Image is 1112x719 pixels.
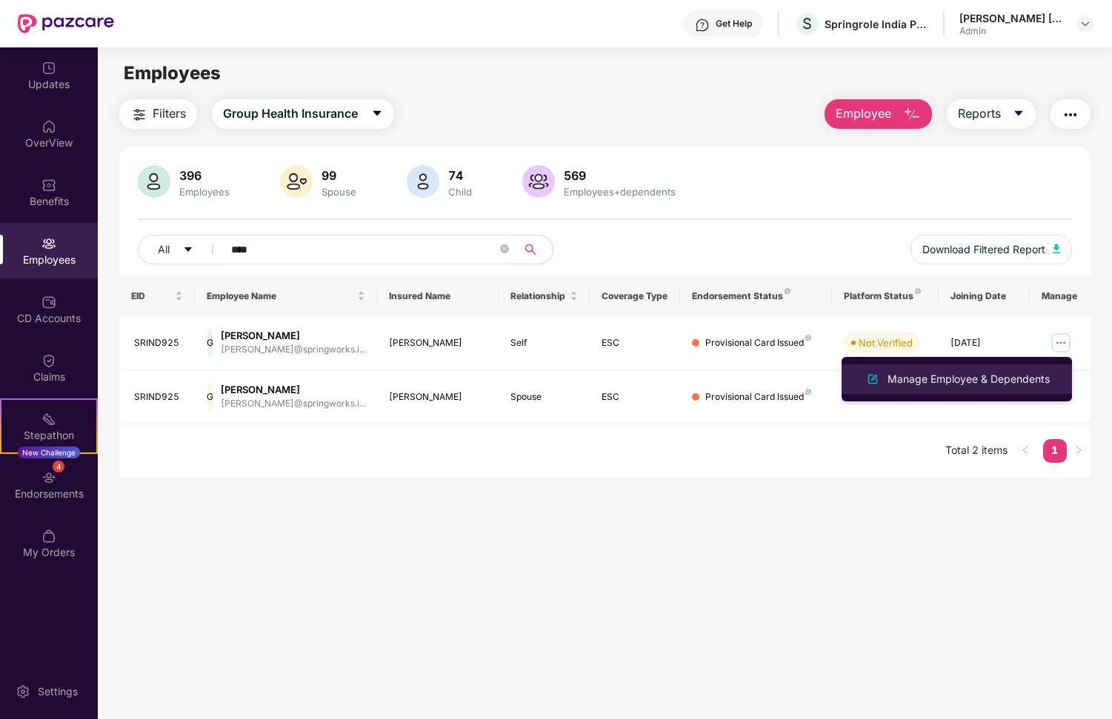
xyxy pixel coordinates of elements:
button: Download Filtered Report [910,235,1072,264]
div: Provisional Card Issued [705,390,811,404]
div: Spouse [510,390,578,404]
span: close-circle [500,243,509,257]
img: svg+xml;base64,PHN2ZyB4bWxucz0iaHR0cDovL3d3dy53My5vcmcvMjAwMC9zdmciIHhtbG5zOnhsaW5rPSJodHRwOi8vd3... [522,165,555,198]
div: [PERSON_NAME] [389,390,487,404]
img: svg+xml;base64,PHN2ZyB4bWxucz0iaHR0cDovL3d3dy53My5vcmcvMjAwMC9zdmciIHdpZHRoPSI4IiBoZWlnaHQ9IjgiIH... [915,288,921,294]
button: left [1013,439,1037,463]
span: Relationship [510,290,567,302]
div: Employees+dependents [561,186,679,198]
img: svg+xml;base64,PHN2ZyB4bWxucz0iaHR0cDovL3d3dy53My5vcmcvMjAwMC9zdmciIHhtbG5zOnhsaW5rPSJodHRwOi8vd3... [903,106,921,124]
img: svg+xml;base64,PHN2ZyBpZD0iSG9tZSIgeG1sbnM9Imh0dHA6Ly93d3cudzMub3JnLzIwMDAvc3ZnIiB3aWR0aD0iMjAiIG... [41,119,56,134]
img: svg+xml;base64,PHN2ZyBpZD0iRW1wbG95ZWVzIiB4bWxucz0iaHR0cDovL3d3dy53My5vcmcvMjAwMC9zdmciIHdpZHRoPS... [41,236,56,251]
div: Admin [959,25,1063,37]
button: Employee [825,99,932,129]
div: Spouse [319,186,359,198]
div: [PERSON_NAME]@springworks.i... [221,343,366,357]
span: Employees [124,62,221,84]
button: Group Health Insurancecaret-down [212,99,394,129]
div: G [207,328,213,358]
img: manageButton [1049,331,1073,355]
button: right [1067,439,1091,463]
div: 74 [445,168,475,183]
span: caret-down [371,107,383,121]
button: Allcaret-down [138,235,228,264]
th: Relationship [499,276,590,316]
span: caret-down [1013,107,1025,121]
img: svg+xml;base64,PHN2ZyBpZD0iU2V0dGluZy0yMHgyMCIgeG1sbnM9Imh0dHA6Ly93d3cudzMub3JnLzIwMDAvc3ZnIiB3aW... [16,684,30,699]
div: 569 [561,168,679,183]
span: All [158,241,170,258]
span: Reports [958,104,1001,123]
span: Employee [836,104,891,123]
div: Manage Employee & Dependents [885,371,1053,387]
span: search [516,244,545,255]
div: Child [445,186,475,198]
img: svg+xml;base64,PHN2ZyB4bWxucz0iaHR0cDovL3d3dy53My5vcmcvMjAwMC9zdmciIHdpZHRoPSIyNCIgaGVpZ2h0PSIyNC... [130,106,148,124]
div: SRIND925 [134,390,183,404]
img: svg+xml;base64,PHN2ZyBpZD0iQmVuZWZpdHMiIHhtbG5zPSJodHRwOi8vd3d3LnczLm9yZy8yMDAwL3N2ZyIgd2lkdGg9Ij... [41,178,56,193]
div: Not Verified [859,335,913,350]
button: search [516,235,553,264]
img: svg+xml;base64,PHN2ZyB4bWxucz0iaHR0cDovL3d3dy53My5vcmcvMjAwMC9zdmciIHhtbG5zOnhsaW5rPSJodHRwOi8vd3... [864,370,882,388]
div: Stepathon [1,428,96,443]
img: svg+xml;base64,PHN2ZyBpZD0iSGVscC0zMngzMiIgeG1sbnM9Imh0dHA6Ly93d3cudzMub3JnLzIwMDAvc3ZnIiB3aWR0aD... [695,18,710,33]
img: svg+xml;base64,PHN2ZyB4bWxucz0iaHR0cDovL3d3dy53My5vcmcvMjAwMC9zdmciIHdpZHRoPSIyMSIgaGVpZ2h0PSIyMC... [41,412,56,427]
div: Springrole India Private Limited [825,17,928,31]
img: svg+xml;base64,PHN2ZyBpZD0iQ0RfQWNjb3VudHMiIGRhdGEtbmFtZT0iQ0QgQWNjb3VudHMiIHhtbG5zPSJodHRwOi8vd3... [41,295,56,310]
div: [PERSON_NAME]@springworks.i... [221,397,366,411]
th: Employee Name [195,276,377,316]
th: EID [119,276,195,316]
div: ESC [602,336,669,350]
div: 4 [53,461,64,472]
div: Get Help [716,18,752,30]
span: Employee Name [207,290,354,302]
img: svg+xml;base64,PHN2ZyBpZD0iRW5kb3JzZW1lbnRzIiB4bWxucz0iaHR0cDovL3d3dy53My5vcmcvMjAwMC9zdmciIHdpZH... [41,470,56,485]
th: Joining Date [939,276,1030,316]
span: right [1074,446,1083,455]
li: 1 [1043,439,1067,463]
div: New Challenge [18,447,80,458]
img: svg+xml;base64,PHN2ZyB4bWxucz0iaHR0cDovL3d3dy53My5vcmcvMjAwMC9zdmciIHhtbG5zOnhsaW5rPSJodHRwOi8vd3... [407,165,439,198]
span: Group Health Insurance [223,104,358,123]
th: Insured Name [377,276,499,316]
td: - [832,370,938,424]
button: Reportscaret-down [947,99,1036,129]
th: Coverage Type [590,276,681,316]
div: Provisional Card Issued [705,336,811,350]
span: left [1021,446,1030,455]
div: Self [510,336,578,350]
span: S [802,15,812,33]
button: Filters [119,99,197,129]
img: svg+xml;base64,PHN2ZyB4bWxucz0iaHR0cDovL3d3dy53My5vcmcvMjAwMC9zdmciIHdpZHRoPSI4IiBoZWlnaHQ9IjgiIH... [805,389,811,395]
img: svg+xml;base64,PHN2ZyB4bWxucz0iaHR0cDovL3d3dy53My5vcmcvMjAwMC9zdmciIHdpZHRoPSI4IiBoZWlnaHQ9IjgiIH... [805,335,811,341]
img: New Pazcare Logo [18,14,114,33]
img: svg+xml;base64,PHN2ZyBpZD0iTXlfT3JkZXJzIiBkYXRhLW5hbWU9Ik15IE9yZGVycyIgeG1sbnM9Imh0dHA6Ly93d3cudz... [41,529,56,544]
div: Settings [33,684,82,699]
li: Previous Page [1013,439,1037,463]
div: Platform Status [844,290,926,302]
div: Employees [176,186,233,198]
div: [PERSON_NAME] [221,383,366,397]
div: 396 [176,168,233,183]
span: Filters [153,104,186,123]
div: Endorsement Status [692,290,820,302]
a: 1 [1043,439,1067,461]
span: EID [131,290,172,302]
img: svg+xml;base64,PHN2ZyB4bWxucz0iaHR0cDovL3d3dy53My5vcmcvMjAwMC9zdmciIHhtbG5zOnhsaW5rPSJodHRwOi8vd3... [280,165,313,198]
span: caret-down [183,244,193,256]
div: [PERSON_NAME] [389,336,487,350]
img: svg+xml;base64,PHN2ZyB4bWxucz0iaHR0cDovL3d3dy53My5vcmcvMjAwMC9zdmciIHhtbG5zOnhsaW5rPSJodHRwOi8vd3... [1053,244,1060,253]
img: svg+xml;base64,PHN2ZyB4bWxucz0iaHR0cDovL3d3dy53My5vcmcvMjAwMC9zdmciIHdpZHRoPSI4IiBoZWlnaHQ9IjgiIH... [785,288,790,294]
th: Manage [1030,276,1091,316]
li: Total 2 items [945,439,1008,463]
div: [DATE] [950,336,1018,350]
img: svg+xml;base64,PHN2ZyBpZD0iRHJvcGRvd24tMzJ4MzIiIHhtbG5zPSJodHRwOi8vd3d3LnczLm9yZy8yMDAwL3N2ZyIgd2... [1079,18,1091,30]
div: [PERSON_NAME] [PERSON_NAME] [959,11,1063,25]
div: SRIND925 [134,336,183,350]
div: 99 [319,168,359,183]
span: Download Filtered Report [922,241,1045,258]
div: ESC [602,390,669,404]
img: svg+xml;base64,PHN2ZyB4bWxucz0iaHR0cDovL3d3dy53My5vcmcvMjAwMC9zdmciIHhtbG5zOnhsaW5rPSJodHRwOi8vd3... [138,165,170,198]
li: Next Page [1067,439,1091,463]
img: svg+xml;base64,PHN2ZyBpZD0iQ2xhaW0iIHhtbG5zPSJodHRwOi8vd3d3LnczLm9yZy8yMDAwL3N2ZyIgd2lkdGg9IjIwIi... [41,353,56,368]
